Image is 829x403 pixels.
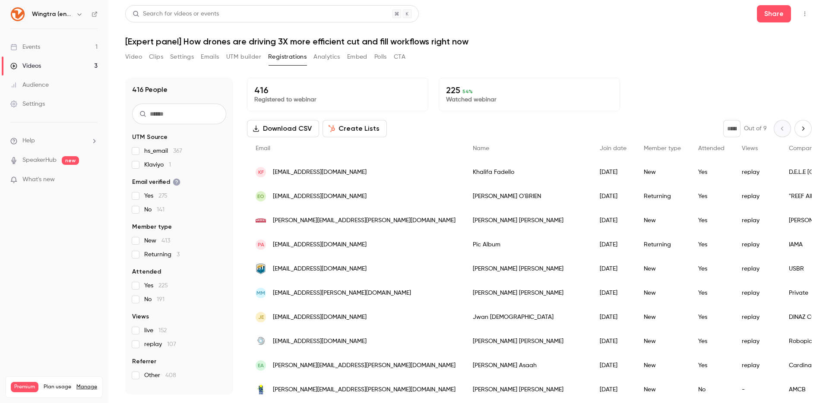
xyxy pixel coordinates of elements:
[132,268,161,276] span: Attended
[591,208,635,233] div: [DATE]
[473,145,489,151] span: Name
[591,378,635,402] div: [DATE]
[10,62,41,70] div: Videos
[149,50,163,64] button: Clips
[144,205,165,214] span: No
[10,100,45,108] div: Settings
[591,353,635,378] div: [DATE]
[690,160,733,184] div: Yes
[22,175,55,184] span: What's new
[258,313,264,321] span: JE
[733,281,780,305] div: replay
[10,43,40,51] div: Events
[798,7,812,21] button: Top Bar Actions
[635,257,690,281] div: New
[635,184,690,208] div: Returning
[10,81,49,89] div: Audience
[11,382,38,392] span: Premium
[690,208,733,233] div: Yes
[169,162,171,168] span: 1
[173,148,182,154] span: 367
[165,372,176,378] span: 408
[144,371,176,380] span: Other
[273,192,367,201] span: [EMAIL_ADDRESS][DOMAIN_NAME]
[144,295,165,304] span: No
[733,378,780,402] div: -
[44,384,71,390] span: Plan usage
[591,281,635,305] div: [DATE]
[591,160,635,184] div: [DATE]
[733,208,780,233] div: replay
[125,50,142,64] button: Video
[157,207,165,213] span: 141
[273,168,367,177] span: [EMAIL_ADDRESS][DOMAIN_NAME]
[144,147,182,155] span: hs_email
[144,192,168,200] span: Yes
[464,353,591,378] div: [PERSON_NAME] Asaah
[167,341,176,347] span: 107
[635,233,690,257] div: Returning
[464,305,591,329] div: Jwan [DEMOGRAPHIC_DATA]
[374,50,387,64] button: Polls
[733,184,780,208] div: replay
[256,145,270,151] span: Email
[464,281,591,305] div: [PERSON_NAME] [PERSON_NAME]
[600,145,626,151] span: Join date
[132,133,168,142] span: UTM Source
[158,327,167,334] span: 152
[133,9,219,19] div: Search for videos or events
[132,178,180,186] span: Email verified
[690,281,733,305] div: Yes
[273,264,367,274] span: [EMAIL_ADDRESS][DOMAIN_NAME]
[226,50,261,64] button: UTM builder
[258,241,264,249] span: PA
[635,305,690,329] div: New
[690,305,733,329] div: Yes
[256,264,266,274] img: usbr.gov
[690,233,733,257] div: Yes
[464,160,591,184] div: Khalifa Fadello
[635,378,690,402] div: New
[744,124,767,133] p: Out of 9
[125,36,812,47] h1: [Expert panel] How drones are driving 3X more efficient cut and fill workflows right now
[591,257,635,281] div: [DATE]
[144,281,168,290] span: Yes
[273,216,456,225] span: [PERSON_NAME][EMAIL_ADDRESS][PERSON_NAME][DOMAIN_NAME]
[690,184,733,208] div: Yes
[635,160,690,184] div: New
[733,353,780,378] div: replay
[464,184,591,208] div: [PERSON_NAME] O'BRIEN
[464,378,591,402] div: [PERSON_NAME] [PERSON_NAME]
[757,5,791,22] button: Share
[464,233,591,257] div: Pic Album
[177,252,180,258] span: 3
[11,7,25,21] img: Wingtra (english)
[158,283,168,289] span: 225
[273,289,411,298] span: [EMAIL_ADDRESS][PERSON_NAME][DOMAIN_NAME]
[464,208,591,233] div: [PERSON_NAME] [PERSON_NAME]
[256,289,265,297] span: MM
[273,337,367,346] span: [EMAIL_ADDRESS][DOMAIN_NAME]
[268,50,307,64] button: Registrations
[591,329,635,353] div: [DATE]
[733,160,780,184] div: replay
[144,236,170,245] span: New
[733,329,780,353] div: replay
[256,384,266,395] img: amcb.pt
[733,305,780,329] div: replay
[201,50,219,64] button: Emails
[273,361,456,370] span: [PERSON_NAME][EMAIL_ADDRESS][PERSON_NAME][DOMAIN_NAME]
[313,50,340,64] button: Analytics
[144,250,180,259] span: Returning
[635,281,690,305] div: New
[690,329,733,353] div: Yes
[132,223,172,231] span: Member type
[161,238,170,244] span: 413
[132,357,156,366] span: Referrer
[254,85,421,95] p: 416
[635,208,690,233] div: New
[273,385,456,394] span: [PERSON_NAME][EMAIL_ADDRESS][PERSON_NAME][DOMAIN_NAME]
[22,136,35,145] span: Help
[170,50,194,64] button: Settings
[794,120,812,137] button: Next page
